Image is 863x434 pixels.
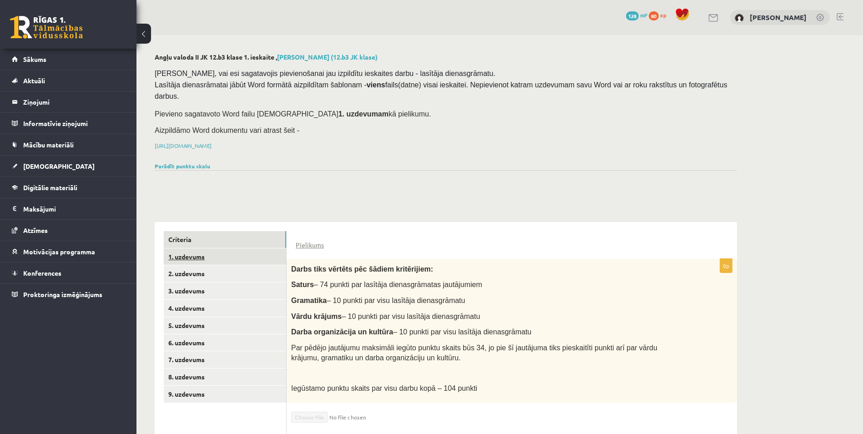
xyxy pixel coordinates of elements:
[660,11,666,19] span: xp
[12,198,125,219] a: Maksājumi
[291,281,314,288] span: Saturs
[649,11,659,20] span: 80
[155,70,729,100] span: [PERSON_NAME], vai esi sagatavojis pievienošanai jau izpildītu ieskaites darbu - lasītāja dienasg...
[164,351,286,368] a: 7. uzdevums
[327,297,465,304] span: – 10 punkti par visu lasītāja dienasgrāmatu
[12,262,125,283] a: Konferences
[720,258,732,273] p: 0p
[12,134,125,155] a: Mācību materiāli
[164,248,286,265] a: 1. uzdevums
[342,313,480,320] span: – 10 punkti par visu lasītāja dienasgrāmatu
[296,240,324,250] a: Pielikums
[23,290,102,298] span: Proktoringa izmēģinājums
[393,328,531,336] span: – 10 punkti par visu lasītāja dienasgrāmatu
[12,220,125,241] a: Atzīmes
[640,11,647,19] span: mP
[12,156,125,177] a: [DEMOGRAPHIC_DATA]
[291,384,477,392] span: Iegūstamo punktu skaits par visu darbu kopā – 104 punkti
[164,231,286,248] a: Criteria
[314,281,482,288] span: – 74 punkti par lasītāja dienasgrāmatas jautājumiem
[338,110,389,118] strong: 1. uzdevumam
[12,241,125,262] a: Motivācijas programma
[164,265,286,282] a: 2. uzdevums
[23,226,48,234] span: Atzīmes
[12,284,125,305] a: Proktoringa izmēģinājums
[626,11,639,20] span: 128
[23,113,125,134] legend: Informatīvie ziņojumi
[155,53,737,61] h2: Angļu valoda II JK 12.b3 klase 1. ieskaite ,
[750,13,807,22] a: [PERSON_NAME]
[164,317,286,334] a: 5. uzdevums
[164,300,286,317] a: 4. uzdevums
[164,283,286,299] a: 3. uzdevums
[164,334,286,351] a: 6. uzdevums
[23,76,45,85] span: Aktuāli
[291,297,327,304] span: Gramatika
[649,11,671,19] a: 80 xp
[12,177,125,198] a: Digitālie materiāli
[164,386,286,403] a: 9. uzdevums
[164,368,286,385] a: 8. uzdevums
[10,16,83,39] a: Rīgas 1. Tālmācības vidusskola
[12,113,125,134] a: Informatīvie ziņojumi
[23,269,61,277] span: Konferences
[23,55,46,63] span: Sākums
[155,162,210,170] a: Parādīt punktu skalu
[23,198,125,219] legend: Maksājumi
[277,53,378,61] a: [PERSON_NAME] (12.b3 JK klase)
[23,183,77,192] span: Digitālie materiāli
[735,14,744,23] img: Inga Revina
[12,70,125,91] a: Aktuāli
[155,142,212,149] a: [URL][DOMAIN_NAME]
[291,265,433,273] span: Darbs tiks vērtēts pēc šādiem kritērijiem:
[23,162,95,170] span: [DEMOGRAPHIC_DATA]
[12,91,125,112] a: Ziņojumi
[291,344,657,362] span: Par pēdējo jautājumu maksimāli iegūto punktu skaits būs 34, jo pie šī jautājuma tiks pieskaitīti ...
[23,247,95,256] span: Motivācijas programma
[155,110,431,118] span: Pievieno sagatavoto Word failu [DEMOGRAPHIC_DATA] kā pielikumu.
[291,328,393,336] span: Darba organizācija un kultūra
[155,126,299,134] span: Aizpildāmo Word dokumentu vari atrast šeit -
[367,81,385,89] strong: viens
[12,49,125,70] a: Sākums
[23,141,74,149] span: Mācību materiāli
[291,313,342,320] span: Vārdu krājums
[23,91,125,112] legend: Ziņojumi
[626,11,647,19] a: 128 mP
